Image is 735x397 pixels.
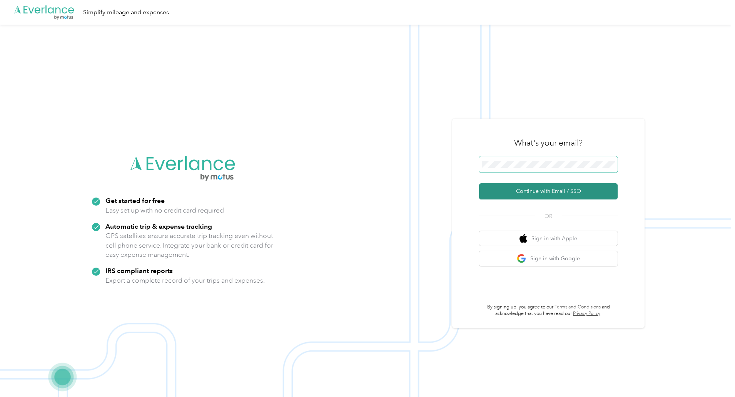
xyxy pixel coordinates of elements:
[105,231,274,260] p: GPS satellites ensure accurate trip tracking even without cell phone service. Integrate your bank...
[514,137,583,148] h3: What's your email?
[479,304,618,317] p: By signing up, you agree to our and acknowledge that you have read our .
[573,311,600,317] a: Privacy Policy
[479,251,618,266] button: google logoSign in with Google
[479,231,618,246] button: apple logoSign in with Apple
[517,254,526,263] img: google logo
[520,234,527,243] img: apple logo
[105,196,165,204] strong: Get started for free
[479,183,618,199] button: Continue with Email / SSO
[555,304,601,310] a: Terms and Conditions
[105,266,173,275] strong: IRS compliant reports
[105,206,224,215] p: Easy set up with no credit card required
[83,8,169,17] div: Simplify mileage and expenses
[535,212,562,220] span: OR
[105,276,265,285] p: Export a complete record of your trips and expenses.
[105,222,212,230] strong: Automatic trip & expense tracking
